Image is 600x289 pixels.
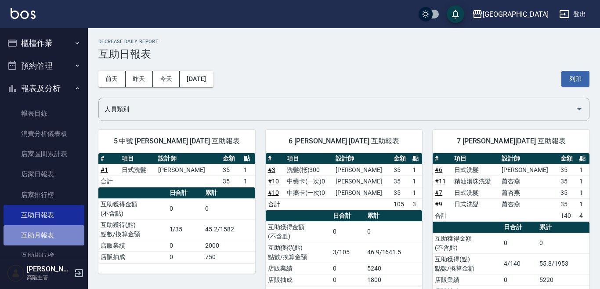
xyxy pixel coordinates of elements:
a: 店家區間累計表 [4,144,84,164]
td: 1/35 [167,219,203,240]
td: 1 [410,187,422,198]
td: 0 [331,274,365,285]
th: 點 [242,153,255,165]
a: 消費分析儀表板 [4,124,84,144]
td: 35 [391,176,410,187]
th: 設計師 [333,153,391,165]
a: #6 [435,166,442,173]
td: 1 [577,176,589,187]
a: #10 [268,178,279,185]
th: 日合計 [167,187,203,199]
td: 0 [537,233,589,253]
a: 店家排行榜 [4,185,84,205]
th: 設計師 [156,153,220,165]
td: 1 [242,176,255,187]
td: 35 [558,198,578,210]
button: save [447,5,464,23]
td: 0 [331,221,365,242]
th: 累計 [203,187,255,199]
td: 140 [558,210,578,221]
a: #10 [268,189,279,196]
button: 預約管理 [4,55,84,77]
td: 精油滾珠洗髮 [452,176,499,187]
a: 店家日報表 [4,164,84,184]
button: 今天 [153,71,180,87]
td: 0 [167,251,203,263]
th: 項目 [285,153,333,165]
th: 點 [410,153,422,165]
td: 合計 [266,198,285,210]
td: 0 [203,198,255,219]
td: 蕭杏燕 [499,176,558,187]
td: 0 [167,198,203,219]
td: 35 [558,164,578,176]
button: 報表及分析 [4,77,84,100]
td: 中藥卡(一次)0 [285,176,333,187]
th: 金額 [391,153,410,165]
a: #7 [435,189,442,196]
td: 0 [502,233,537,253]
td: 互助獲得金額 (不含點) [433,233,502,253]
button: [GEOGRAPHIC_DATA] [469,5,552,23]
a: #3 [268,166,275,173]
table: a dense table [266,210,423,286]
td: 105 [391,198,410,210]
th: # [433,153,452,165]
a: #1 [101,166,108,173]
td: 750 [203,251,255,263]
th: 金額 [220,153,242,165]
table: a dense table [266,153,423,210]
a: 互助排行榜 [4,245,84,266]
td: 35 [391,187,410,198]
a: #9 [435,201,442,208]
td: 4 [577,210,589,221]
td: [PERSON_NAME] [333,176,391,187]
td: 店販抽成 [98,251,167,263]
img: Logo [11,8,36,19]
button: 登出 [556,6,589,22]
td: 日式洗髮 [452,187,499,198]
div: [GEOGRAPHIC_DATA] [483,9,549,20]
span: 5 中號 [PERSON_NAME] [DATE] 互助報表 [109,137,245,146]
td: 互助獲得金額 (不含點) [98,198,167,219]
td: 店販抽成 [266,274,331,285]
span: 6 [PERSON_NAME] [DATE] 互助報表 [276,137,412,146]
a: 互助月報表 [4,225,84,245]
input: 人員名稱 [102,102,572,117]
table: a dense table [433,153,589,222]
td: [PERSON_NAME] [499,164,558,176]
table: a dense table [98,187,255,263]
td: 35 [220,176,242,187]
button: 櫃檯作業 [4,32,84,55]
td: 3 [410,198,422,210]
h5: [PERSON_NAME] [27,265,72,274]
td: 日式洗髮 [452,164,499,176]
td: 蕭杏燕 [499,198,558,210]
th: 點 [577,153,589,165]
a: 互助日報表 [4,205,84,225]
td: 0 [502,274,537,285]
td: 合計 [433,210,452,221]
td: 35 [391,164,410,176]
td: 店販業績 [98,240,167,251]
td: 蕭杏燕 [499,187,558,198]
td: 45.2/1582 [203,219,255,240]
h2: Decrease Daily Report [98,39,589,44]
button: [DATE] [180,71,213,87]
td: 35 [220,164,242,176]
td: [PERSON_NAME] [333,164,391,176]
td: 55.8/1953 [537,253,589,274]
td: 1 [410,176,422,187]
td: [PERSON_NAME] [333,187,391,198]
td: 46.9/1641.5 [365,242,423,263]
td: 4/140 [502,253,537,274]
td: 互助獲得金額 (不含點) [266,221,331,242]
td: 5220 [537,274,589,285]
td: 3/105 [331,242,365,263]
h3: 互助日報表 [98,48,589,60]
span: 7 [PERSON_NAME][DATE] 互助報表 [443,137,579,146]
th: # [98,153,119,165]
td: 35 [558,176,578,187]
td: 2000 [203,240,255,251]
p: 高階主管 [27,274,72,282]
